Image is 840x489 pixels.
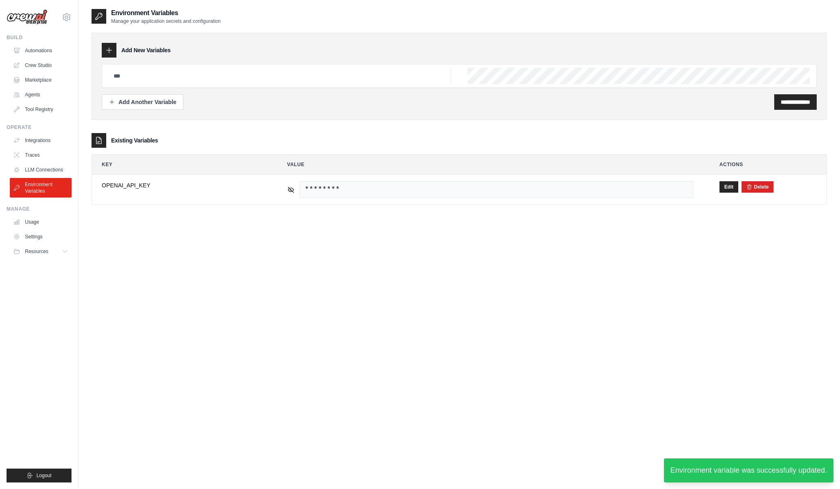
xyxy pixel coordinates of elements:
[10,216,71,229] a: Usage
[664,458,833,482] div: Environment variable was successfully updated.
[121,46,171,54] h3: Add New Variables
[10,163,71,176] a: LLM Connections
[111,8,221,18] h2: Environment Variables
[92,155,271,174] th: Key
[102,94,183,110] button: Add Another Variable
[10,149,71,162] a: Traces
[10,103,71,116] a: Tool Registry
[799,450,840,489] iframe: Chat Widget
[102,181,261,189] span: OPENAI_API_KEY
[10,59,71,72] a: Crew Studio
[7,34,71,41] div: Build
[10,134,71,147] a: Integrations
[7,469,71,482] button: Logout
[7,206,71,212] div: Manage
[10,245,71,258] button: Resources
[10,230,71,243] a: Settings
[111,18,221,24] p: Manage your application secrets and configuration
[111,136,158,144] h3: Existing Variables
[10,73,71,87] a: Marketplace
[719,181,739,193] button: Edit
[10,88,71,101] a: Agents
[710,155,827,174] th: Actions
[109,98,176,106] div: Add Another Variable
[10,44,71,57] a: Automations
[10,178,71,198] a: Environment Variables
[746,184,769,190] button: Delete
[7,124,71,131] div: Operate
[25,248,48,255] span: Resources
[277,155,703,174] th: Value
[7,9,47,25] img: Logo
[36,472,51,479] span: Logout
